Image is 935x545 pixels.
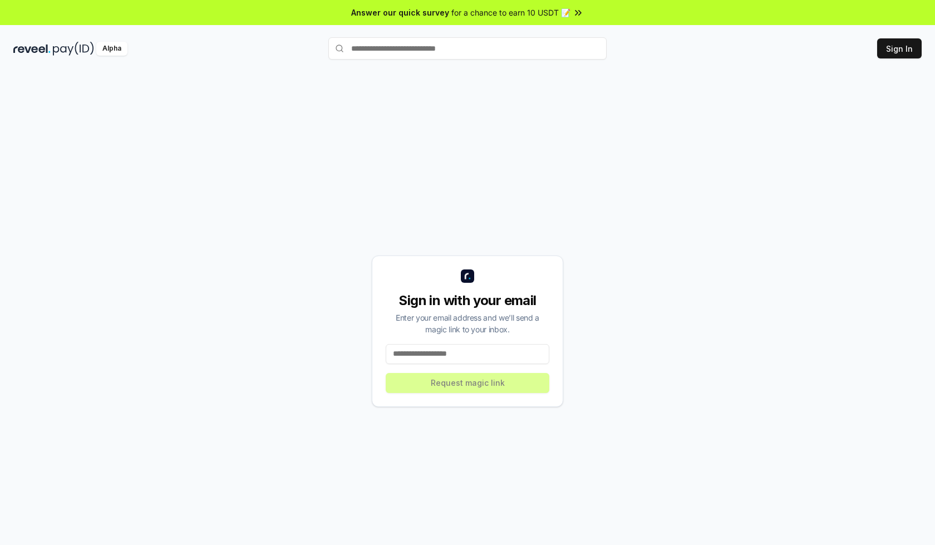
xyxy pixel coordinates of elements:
[96,42,127,56] div: Alpha
[351,7,449,18] span: Answer our quick survey
[877,38,922,58] button: Sign In
[386,292,549,310] div: Sign in with your email
[461,269,474,283] img: logo_small
[13,42,51,56] img: reveel_dark
[53,42,94,56] img: pay_id
[386,312,549,335] div: Enter your email address and we’ll send a magic link to your inbox.
[451,7,570,18] span: for a chance to earn 10 USDT 📝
